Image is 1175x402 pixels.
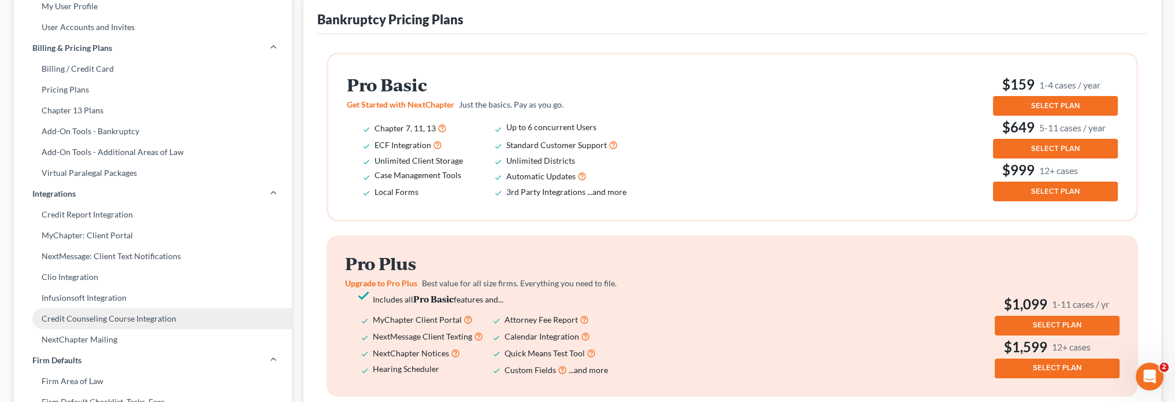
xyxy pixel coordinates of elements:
span: Firm Defaults [32,355,81,366]
span: Get Started with NextChapter [347,99,454,109]
h2: Pro Basic [347,75,643,94]
span: ...and more [587,187,627,197]
span: ...and more [569,365,608,375]
span: Unlimited Client Storage [375,156,463,165]
h3: $1,599 [995,338,1120,356]
a: Firm Defaults [14,350,292,371]
strong: Pro Basic [413,293,454,305]
a: User Accounts and Invites [14,17,292,38]
div: Bankruptcy Pricing Plans [317,11,464,28]
a: Credit Counseling Course Integration [14,308,292,329]
span: Just the basics. Pay as you go. [459,99,564,109]
a: Chapter 13 Plans [14,100,292,121]
h3: $159 [993,75,1118,94]
button: SELECT PLAN [993,139,1118,158]
span: Case Management Tools [375,170,461,180]
h3: $649 [993,118,1118,137]
span: Integrations [32,188,76,200]
a: Firm Area of Law [14,371,292,392]
a: Billing / Credit Card [14,58,292,79]
span: Hearing Scheduler [373,364,439,374]
span: MyChapter Client Portal [373,315,462,324]
a: NextChapter Mailing [14,329,292,350]
span: Custom Fields [505,365,556,375]
span: Chapter 7, 11, 13 [375,123,436,133]
small: 1-4 cases / year [1039,79,1100,91]
iframe: Intercom live chat [1136,363,1163,390]
span: SELECT PLAN [1031,187,1080,196]
h3: $1,099 [995,295,1120,314]
span: SELECT PLAN [1031,101,1080,110]
span: 2 [1159,363,1169,372]
h3: $999 [993,161,1118,179]
span: 3rd Party Integrations [506,187,585,197]
a: Infusionsoft Integration [14,287,292,308]
span: NextChapter Notices [373,348,449,358]
span: SELECT PLAN [1033,320,1081,330]
a: Credit Report Integration [14,204,292,225]
button: SELECT PLAN [995,316,1120,335]
span: Up to 6 concurrent Users [506,122,596,132]
span: ECF Integration [375,140,431,150]
small: 12+ cases [1052,341,1091,353]
a: Pricing Plans [14,79,292,100]
span: Upgrade to Pro Plus [345,278,417,288]
a: Add-On Tools - Bankruptcy [14,121,292,142]
a: Virtual Paralegal Packages [14,163,292,183]
button: SELECT PLAN [993,182,1118,201]
a: Add-On Tools - Additional Areas of Law [14,142,292,163]
a: Clio Integration [14,267,292,287]
button: SELECT PLAN [995,359,1120,378]
a: NextMessage: Client Text Notifications [14,246,292,267]
a: MyChapter: Client Portal [14,225,292,246]
span: Calendar Integration [505,331,579,341]
span: SELECT PLAN [1031,144,1080,153]
span: Attorney Fee Report [505,315,578,324]
a: Billing & Pricing Plans [14,38,292,58]
button: SELECT PLAN [993,96,1118,116]
span: Best value for all size firms. Everything you need to file. [422,278,617,288]
span: Unlimited Districts [506,156,575,165]
span: Billing & Pricing Plans [32,42,112,54]
span: Includes all features and... [373,294,503,304]
a: Integrations [14,183,292,204]
span: Standard Customer Support [506,140,607,150]
span: Quick Means Test Tool [505,348,585,358]
small: 12+ cases [1039,164,1078,176]
span: SELECT PLAN [1033,363,1081,373]
small: 1-11 cases / yr [1052,298,1109,310]
span: NextMessage Client Texting [373,331,472,341]
h2: Pro Plus [345,254,641,273]
span: Automatic Updates [506,171,576,181]
small: 5-11 cases / year [1039,121,1106,134]
span: Local Forms [375,187,418,197]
